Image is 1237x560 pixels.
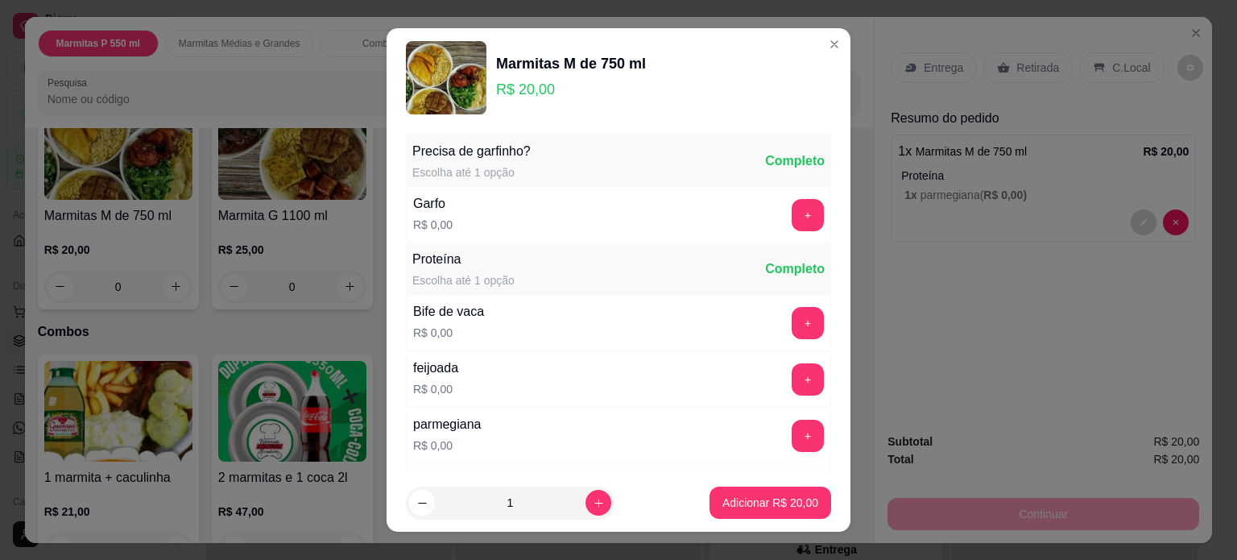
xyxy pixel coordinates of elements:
[722,495,818,511] p: Adicionar R$ 20,00
[765,151,825,171] div: Completo
[710,487,831,519] button: Adicionar R$ 20,00
[792,420,824,452] button: add
[413,471,473,491] div: Strogonoff
[413,302,484,321] div: Bife de vaca
[409,490,435,516] button: decrease-product-quantity
[765,259,825,279] div: Completo
[413,194,453,214] div: Garfo
[792,363,824,396] button: add
[413,217,453,233] p: R$ 0,00
[792,199,824,231] button: add
[413,381,458,397] p: R$ 0,00
[585,490,611,516] button: increase-product-quantity
[412,250,515,269] div: Proteína
[413,359,458,378] div: feijoada
[821,31,847,57] button: Close
[413,415,482,434] div: parmegiana
[496,78,646,101] p: R$ 20,00
[792,307,824,339] button: add
[413,438,482,454] p: R$ 0,00
[412,272,515,288] div: Escolha até 1 opção
[406,41,486,115] img: product-image
[412,164,531,180] div: Escolha até 1 opção
[496,52,646,75] div: Marmitas M de 750 ml
[413,325,484,341] p: R$ 0,00
[412,142,531,161] div: Precisa de garfinho?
